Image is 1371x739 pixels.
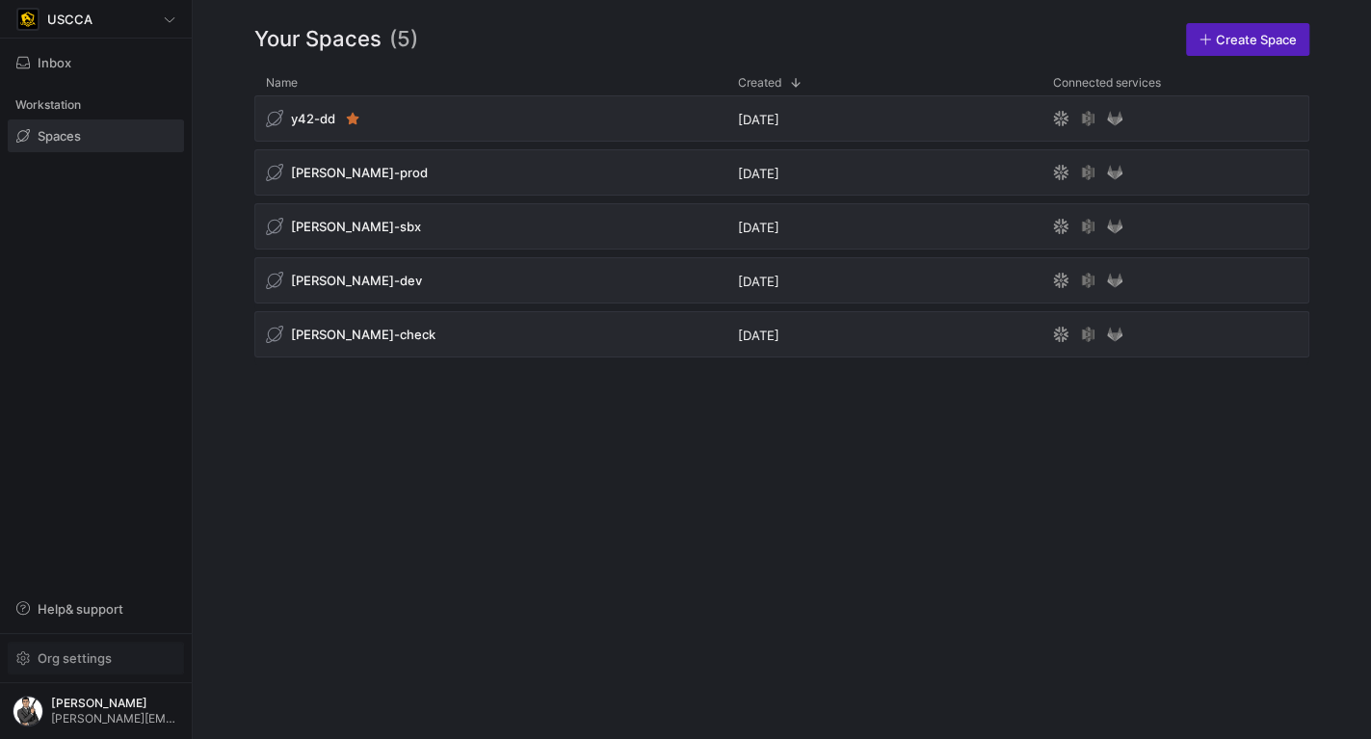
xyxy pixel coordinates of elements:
span: [DATE] [738,112,779,127]
a: Create Space [1186,23,1309,56]
span: [PERSON_NAME][EMAIL_ADDRESS][PERSON_NAME][DOMAIN_NAME] [51,712,179,726]
span: [PERSON_NAME]-dev [291,273,422,288]
button: Inbox [8,46,184,79]
span: Help & support [38,601,123,617]
img: https://storage.googleapis.com/y42-prod-data-exchange/images/uAsz27BndGEK0hZWDFeOjoxA7jCwgK9jE472... [18,10,38,29]
a: Spaces [8,119,184,152]
div: Press SPACE to select this row. [254,311,1309,365]
span: Inbox [38,55,71,70]
span: Create Space [1216,32,1297,47]
div: Press SPACE to select this row. [254,203,1309,257]
span: [DATE] [738,166,779,181]
span: (5) [389,23,418,56]
span: y42-dd [291,111,335,126]
span: Created [738,76,781,90]
img: https://storage.googleapis.com/y42-prod-data-exchange/images/eavvdt3BI1mUL5aTwIpAt5MuNEaIUcQWfwmP... [13,696,43,726]
button: https://storage.googleapis.com/y42-prod-data-exchange/images/eavvdt3BI1mUL5aTwIpAt5MuNEaIUcQWfwmP... [8,691,184,731]
div: Press SPACE to select this row. [254,257,1309,311]
div: Workstation [8,91,184,119]
button: Help& support [8,593,184,625]
span: Your Spaces [254,23,382,56]
span: Connected services [1053,76,1161,90]
div: Press SPACE to select this row. [254,149,1309,203]
span: [PERSON_NAME]-prod [291,165,428,180]
span: [PERSON_NAME] [51,697,179,710]
span: USCCA [47,12,92,27]
span: Name [266,76,298,90]
span: [PERSON_NAME]-check [291,327,435,342]
span: [DATE] [738,274,779,289]
a: Org settings [8,652,184,668]
span: Spaces [38,128,81,144]
button: Org settings [8,642,184,674]
span: Org settings [38,650,112,666]
div: Press SPACE to select this row. [254,95,1309,149]
span: [DATE] [738,328,779,343]
span: [PERSON_NAME]-sbx [291,219,421,234]
span: [DATE] [738,220,779,235]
